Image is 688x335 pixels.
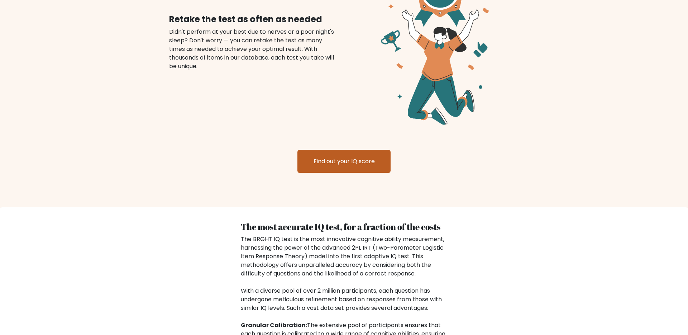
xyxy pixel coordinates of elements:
[169,14,335,25] h4: Retake the test as often as needed
[241,321,307,329] b: Granular Calibration:
[297,150,391,173] a: Find out your IQ score
[169,28,335,71] div: Didn't perform at your best due to nerves or a poor night's sleep? Don't worry — you can retake t...
[241,222,447,232] h4: The most accurate IQ test, for a fraction of the costs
